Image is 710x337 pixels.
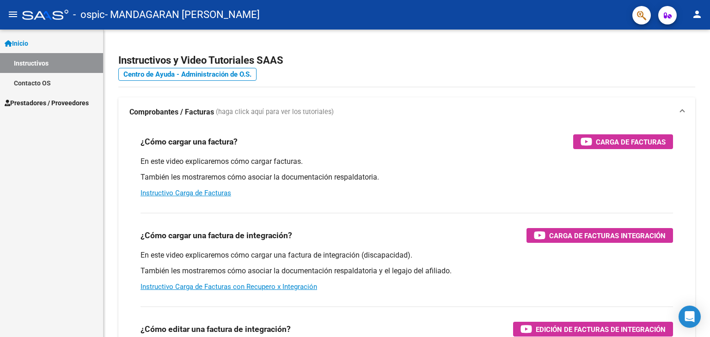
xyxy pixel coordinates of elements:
[141,156,673,167] p: En este video explicaremos cómo cargar facturas.
[105,5,260,25] span: - MANDAGARAN [PERSON_NAME]
[513,322,673,337] button: Edición de Facturas de integración
[141,283,317,291] a: Instructivo Carga de Facturas con Recupero x Integración
[679,306,701,328] div: Open Intercom Messenger
[526,228,673,243] button: Carga de Facturas Integración
[692,9,703,20] mat-icon: person
[73,5,105,25] span: - ospic
[141,229,292,242] h3: ¿Cómo cargar una factura de integración?
[141,250,673,260] p: En este video explicaremos cómo cargar una factura de integración (discapacidad).
[549,230,666,241] span: Carga de Facturas Integración
[141,135,238,148] h3: ¿Cómo cargar una factura?
[129,107,214,117] strong: Comprobantes / Facturas
[141,323,291,336] h3: ¿Cómo editar una factura de integración?
[141,172,673,182] p: También les mostraremos cómo asociar la documentación respaldatoria.
[118,97,695,127] mat-expansion-panel-header: Comprobantes / Facturas (haga click aquí para ver los tutoriales)
[5,38,28,48] span: Inicio
[596,136,666,148] span: Carga de Facturas
[141,266,673,276] p: También les mostraremos cómo asociar la documentación respaldatoria y el legajo del afiliado.
[573,134,673,149] button: Carga de Facturas
[5,98,89,108] span: Prestadores / Proveedores
[118,68,257,81] a: Centro de Ayuda - Administración de O.S.
[141,189,231,197] a: Instructivo Carga de Facturas
[216,107,334,117] span: (haga click aquí para ver los tutoriales)
[118,52,695,69] h2: Instructivos y Video Tutoriales SAAS
[7,9,18,20] mat-icon: menu
[536,324,666,335] span: Edición de Facturas de integración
